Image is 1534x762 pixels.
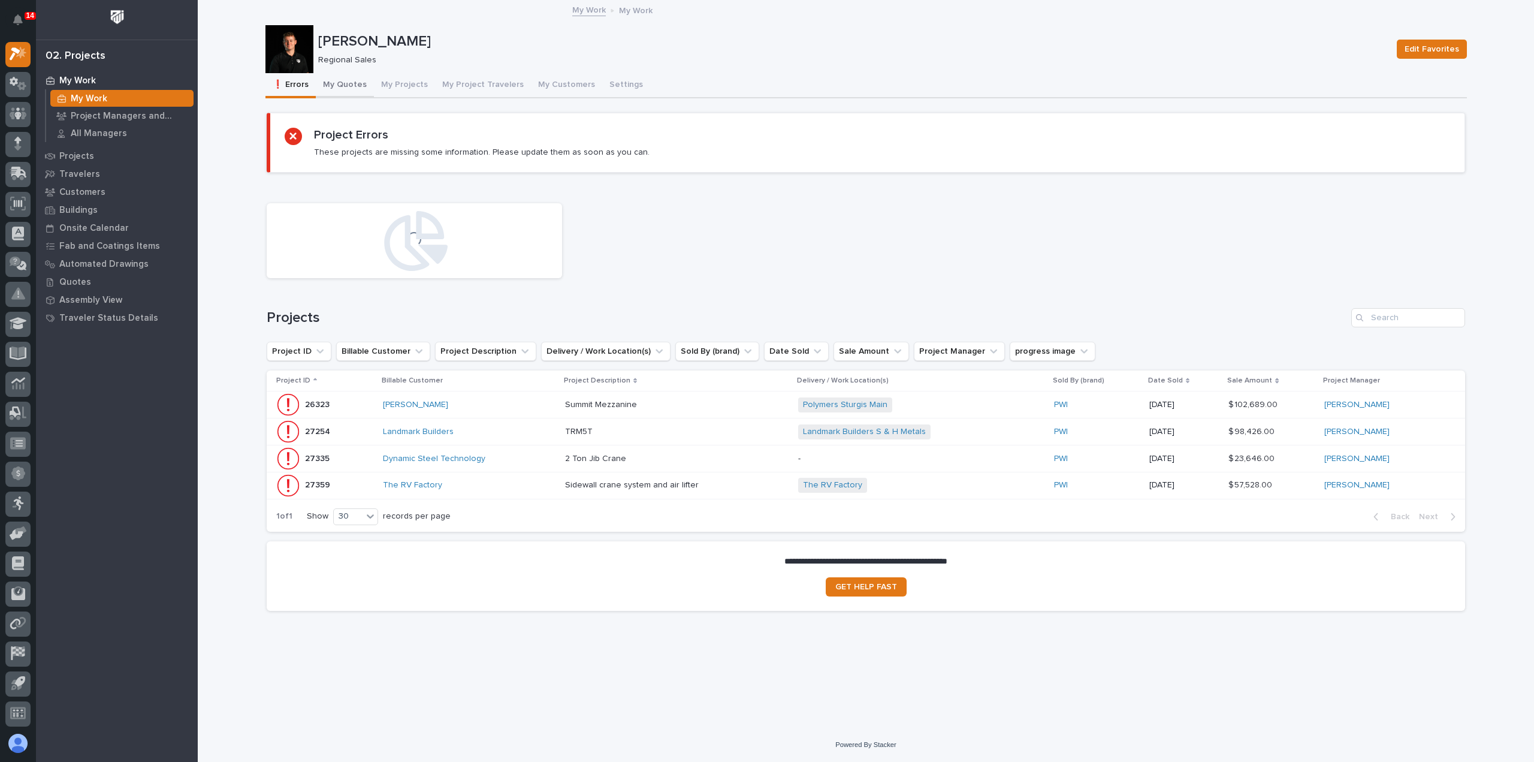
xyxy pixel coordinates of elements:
[71,94,107,104] p: My Work
[803,480,862,490] a: The RV Factory
[1324,454,1390,464] a: [PERSON_NAME]
[59,187,105,198] p: Customers
[1384,511,1409,522] span: Back
[276,374,310,387] p: Project ID
[71,128,127,139] p: All Managers
[797,374,889,387] p: Delivery / Work Location(s)
[36,183,198,201] a: Customers
[803,400,887,410] a: Polymers Sturgis Main
[36,219,198,237] a: Onsite Calendar
[334,510,363,523] div: 30
[1405,42,1459,56] span: Edit Favorites
[314,147,650,158] p: These projects are missing some information. Please update them as soon as you can.
[1149,427,1219,437] p: [DATE]
[764,342,829,361] button: Date Sold
[383,400,448,410] a: [PERSON_NAME]
[26,11,34,20] p: 14
[602,73,650,98] button: Settings
[59,205,98,216] p: Buildings
[59,223,129,234] p: Onsite Calendar
[565,397,639,410] p: Summit Mezzanine
[435,73,531,98] button: My Project Travelers
[267,342,331,361] button: Project ID
[565,478,701,490] p: Sidewall crane system and air lifter
[71,111,189,122] p: Project Managers and Engineers
[1324,400,1390,410] a: [PERSON_NAME]
[383,511,451,522] p: records per page
[46,107,198,124] a: Project Managers and Engineers
[267,502,302,531] p: 1 of 1
[59,241,160,252] p: Fab and Coatings Items
[36,291,198,309] a: Assembly View
[1149,480,1219,490] p: [DATE]
[1419,511,1445,522] span: Next
[36,165,198,183] a: Travelers
[914,342,1005,361] button: Project Manager
[5,731,31,756] button: users-avatar
[59,151,94,162] p: Projects
[59,76,96,86] p: My Work
[835,741,896,748] a: Powered By Stacker
[1228,478,1275,490] p: $ 57,528.00
[59,313,158,324] p: Traveler Status Details
[826,577,907,597] a: GET HELP FAST
[565,451,629,464] p: 2 Ton Jib Crane
[1054,400,1068,410] a: PWI
[36,71,198,89] a: My Work
[565,424,595,437] p: TRM5T
[1324,480,1390,490] a: [PERSON_NAME]
[314,128,388,142] h2: Project Errors
[382,374,443,387] p: Billable Customer
[36,201,198,219] a: Buildings
[46,90,198,107] a: My Work
[59,277,91,288] p: Quotes
[1228,451,1277,464] p: $ 23,646.00
[318,55,1382,65] p: Regional Sales
[267,445,1465,472] tr: 2733527335 Dynamic Steel Technology 2 Ton Jib Crane2 Ton Jib Crane -PWI [DATE]$ 23,646.00$ 23,646...
[1148,374,1183,387] p: Date Sold
[318,33,1387,50] p: [PERSON_NAME]
[541,342,671,361] button: Delivery / Work Location(s)
[1323,374,1380,387] p: Project Manager
[106,6,128,28] img: Workspace Logo
[305,397,332,410] p: 26323
[1054,427,1068,437] a: PWI
[1054,454,1068,464] a: PWI
[36,255,198,273] a: Automated Drawings
[1324,427,1390,437] a: [PERSON_NAME]
[305,478,333,490] p: 27359
[1010,342,1095,361] button: progress image
[36,237,198,255] a: Fab and Coatings Items
[59,169,100,180] p: Travelers
[265,73,316,98] button: ❗ Errors
[316,73,374,98] button: My Quotes
[267,472,1465,499] tr: 2735927359 The RV Factory Sidewall crane system and air lifterSidewall crane system and air lifte...
[1053,374,1104,387] p: Sold By (brand)
[1054,480,1068,490] a: PWI
[1364,511,1414,522] button: Back
[1351,308,1465,327] input: Search
[835,583,897,591] span: GET HELP FAST
[1149,454,1219,464] p: [DATE]
[798,454,1008,464] p: -
[1397,40,1467,59] button: Edit Favorites
[305,424,333,437] p: 27254
[383,454,485,464] a: Dynamic Steel Technology
[383,427,454,437] a: Landmark Builders
[36,273,198,291] a: Quotes
[1149,400,1219,410] p: [DATE]
[307,511,328,522] p: Show
[36,147,198,165] a: Projects
[305,451,332,464] p: 27335
[46,125,198,141] a: All Managers
[59,259,149,270] p: Automated Drawings
[59,295,122,306] p: Assembly View
[435,342,536,361] button: Project Description
[619,3,653,16] p: My Work
[564,374,630,387] p: Project Description
[1228,424,1277,437] p: $ 98,426.00
[46,50,105,63] div: 02. Projects
[675,342,759,361] button: Sold By (brand)
[374,73,435,98] button: My Projects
